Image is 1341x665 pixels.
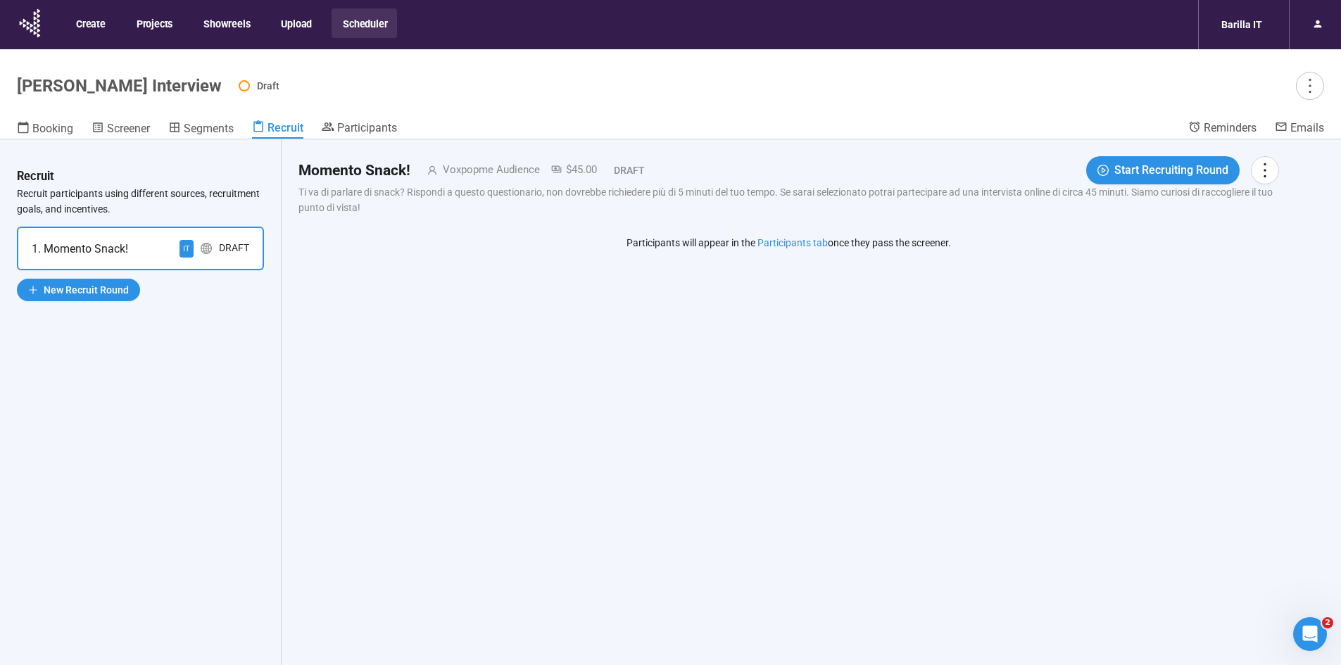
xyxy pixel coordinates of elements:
[1251,156,1279,184] button: more
[17,76,222,96] h1: [PERSON_NAME] Interview
[1204,121,1257,134] span: Reminders
[17,279,140,301] button: plusNew Recruit Round
[257,80,279,91] span: Draft
[201,243,212,254] span: global
[267,121,303,134] span: Recruit
[107,122,150,135] span: Screener
[192,8,260,38] button: Showreels
[540,162,597,179] div: $45.00
[44,282,129,298] span: New Recruit Round
[410,165,437,175] span: user
[28,285,38,295] span: plus
[184,122,234,135] span: Segments
[1255,160,1274,179] span: more
[1322,617,1333,628] span: 2
[627,235,951,251] p: Participants will appear in the once they pass the screener.
[65,8,115,38] button: Create
[337,121,397,134] span: Participants
[298,184,1279,215] p: Ti va di parlare di snack? Rispondi a questo questionario, non dovrebbe richiedere più di 5 minut...
[322,120,397,137] a: Participants
[270,8,322,38] button: Upload
[332,8,397,38] button: Scheduler
[1300,76,1319,95] span: more
[219,240,249,258] div: Draft
[168,120,234,139] a: Segments
[1097,165,1109,176] span: play-circle
[17,186,264,217] p: Recruit participants using different sources, recruitment goals, and incentives.
[298,159,410,182] h2: Momento Snack!
[1296,72,1324,100] button: more
[1213,11,1271,38] div: Barilla IT
[125,8,182,38] button: Projects
[1290,121,1324,134] span: Emails
[17,167,54,186] h3: Recruit
[92,120,150,139] a: Screener
[1275,120,1324,137] a: Emails
[1188,120,1257,137] a: Reminders
[32,240,128,258] div: 1. Momento Snack!
[17,120,73,139] a: Booking
[1086,156,1240,184] button: play-circleStart Recruiting Round
[252,120,303,139] a: Recruit
[757,237,828,248] a: Participants tab
[597,163,645,178] div: Draft
[180,240,194,258] div: IT
[1293,617,1327,651] iframe: Intercom live chat
[437,162,540,179] div: Voxpopme Audience
[1114,161,1228,179] span: Start Recruiting Round
[32,122,73,135] span: Booking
